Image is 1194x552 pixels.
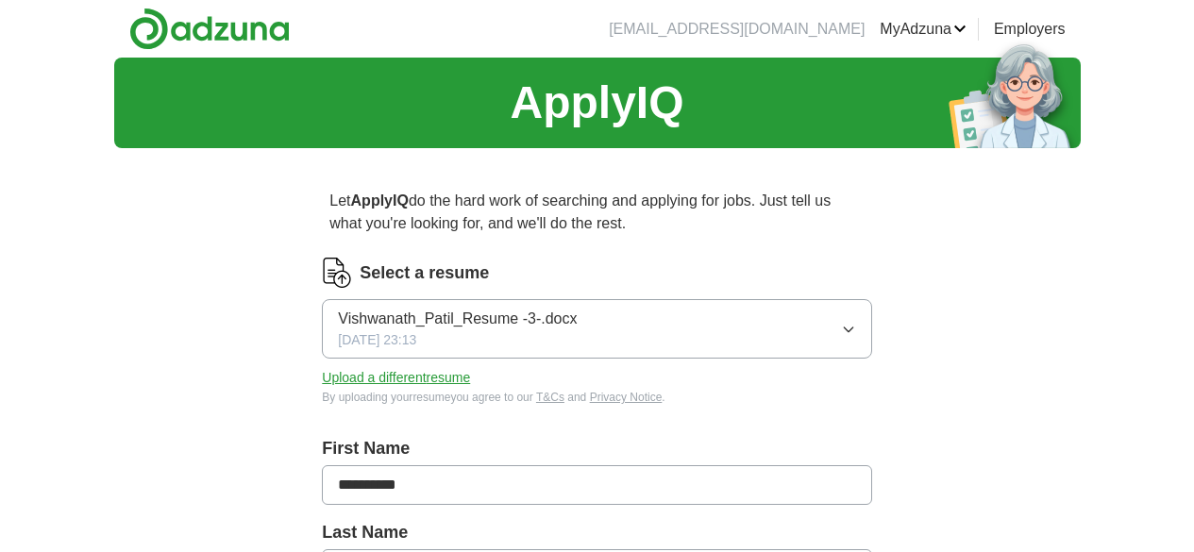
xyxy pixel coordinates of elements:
[536,391,564,404] a: T&Cs
[322,389,871,406] div: By uploading your resume you agree to our and .
[360,260,489,286] label: Select a resume
[322,368,470,388] button: Upload a differentresume
[609,18,865,41] li: [EMAIL_ADDRESS][DOMAIN_NAME]
[510,69,683,137] h1: ApplyIQ
[322,258,352,288] img: CV Icon
[322,299,871,359] button: Vishwanath_Patil_Resume -3-.docx[DATE] 23:13
[322,436,871,461] label: First Name
[338,308,577,330] span: Vishwanath_Patil_Resume -3-.docx
[880,18,967,41] a: MyAdzuna
[994,18,1066,41] a: Employers
[351,192,409,209] strong: ApplyIQ
[129,8,290,50] img: Adzuna logo
[338,330,416,350] span: [DATE] 23:13
[322,520,871,545] label: Last Name
[590,391,663,404] a: Privacy Notice
[322,182,871,243] p: Let do the hard work of searching and applying for jobs. Just tell us what you're looking for, an...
